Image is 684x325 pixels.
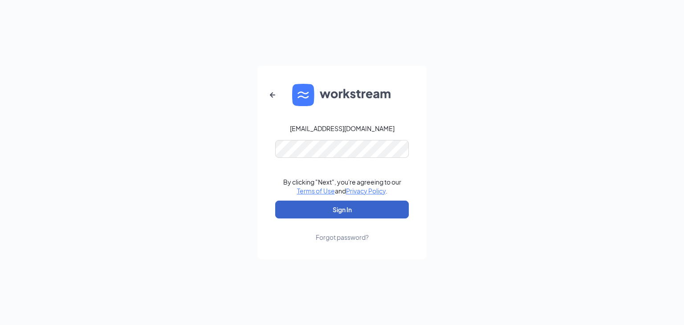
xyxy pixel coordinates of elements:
[346,187,386,195] a: Privacy Policy
[290,124,395,133] div: [EMAIL_ADDRESS][DOMAIN_NAME]
[275,201,409,218] button: Sign In
[262,84,283,106] button: ArrowLeftNew
[292,84,392,106] img: WS logo and Workstream text
[283,177,401,195] div: By clicking "Next", you're agreeing to our and .
[316,218,369,242] a: Forgot password?
[316,233,369,242] div: Forgot password?
[267,90,278,100] svg: ArrowLeftNew
[297,187,335,195] a: Terms of Use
